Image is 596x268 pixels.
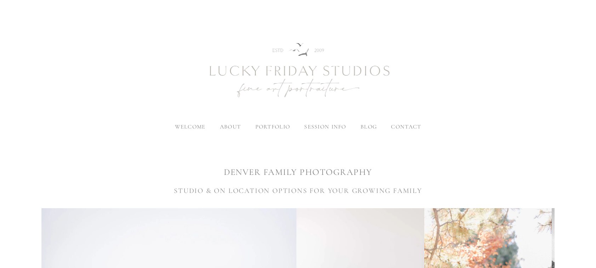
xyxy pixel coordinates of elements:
[41,166,555,178] h1: DENVER FAMILY PHOTOGRAPHY
[220,123,241,130] label: about
[304,123,346,130] label: session info
[361,123,377,130] a: blog
[391,123,421,130] a: contact
[175,123,206,130] a: welcome
[171,18,426,124] img: Newborn Photography Denver | Lucky Friday Studios
[41,186,555,196] h3: STUDIO & ON LOCATION OPTIONS FOR YOUR GROWING FAMILY
[255,123,290,130] label: portfolio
